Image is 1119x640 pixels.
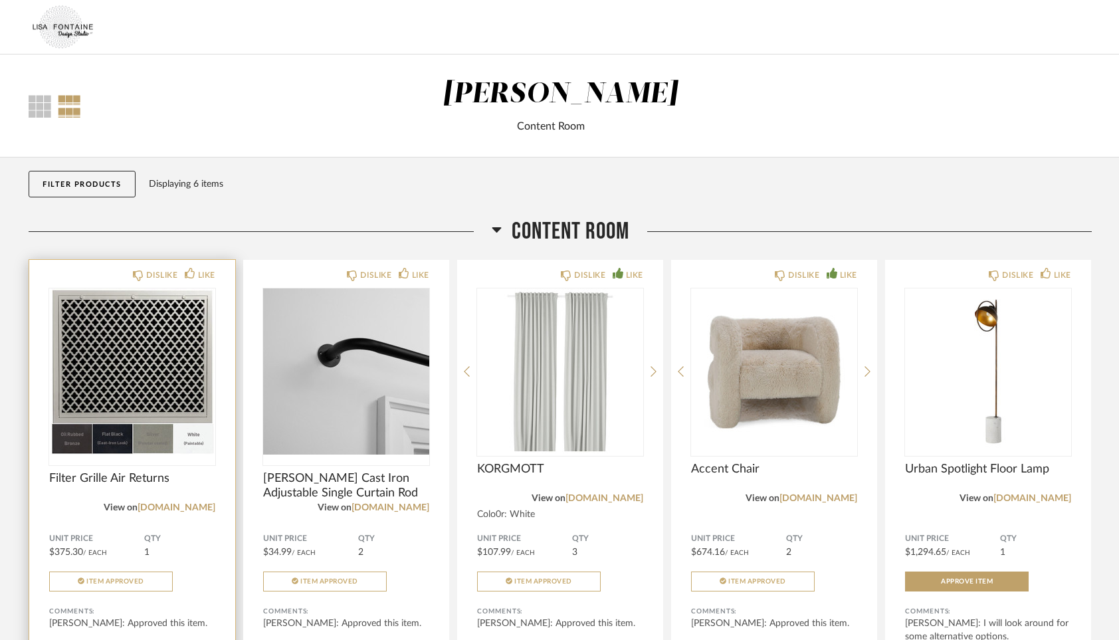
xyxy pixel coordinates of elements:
span: QTY [1000,534,1071,544]
span: Accent Chair [691,462,857,477]
div: Comments: [49,605,215,618]
span: Content Room [512,217,629,246]
span: Item Approved [300,578,358,585]
span: Unit Price [263,534,358,544]
div: Content Room [209,118,893,134]
div: 0 [263,288,429,455]
span: $1,294.65 [905,548,946,557]
img: undefined [905,288,1071,455]
div: LIKE [412,268,429,282]
span: Item Approved [86,578,144,585]
span: 2 [358,548,363,557]
span: QTY [358,534,429,544]
span: Urban Spotlight Floor Lamp [905,462,1071,477]
button: Item Approved [691,572,815,591]
span: / Each [511,550,535,556]
span: $375.30 [49,548,83,557]
span: QTY [572,534,643,544]
span: Filter Grille Air Returns [49,471,215,486]
button: Item Approved [49,572,173,591]
img: 39cf7444-11ce-4ea4-b16c-0da15b71358a.jpg [29,1,98,54]
div: DISLIKE [360,268,391,282]
span: / Each [83,550,107,556]
div: LIKE [198,268,215,282]
div: 0 [49,288,215,455]
span: View on [104,503,138,512]
span: / Each [292,550,316,556]
span: View on [746,494,779,503]
span: [PERSON_NAME] Cast Iron Adjustable Single Curtain Rod [263,471,429,500]
div: DISLIKE [1002,268,1033,282]
span: Unit Price [477,534,572,544]
button: Filter Products [29,171,136,197]
div: Comments: [905,605,1071,618]
span: Item Approved [514,578,572,585]
span: Approve Item [941,578,993,585]
span: $107.99 [477,548,511,557]
a: [DOMAIN_NAME] [352,503,429,512]
span: $34.99 [263,548,292,557]
div: DISLIKE [788,268,819,282]
div: [PERSON_NAME]: Approved this item. [691,617,857,630]
div: [PERSON_NAME]: Approved this item. [263,617,429,630]
span: / Each [725,550,749,556]
span: QTY [144,534,215,544]
div: DISLIKE [574,268,605,282]
div: [PERSON_NAME]: Approved this item. [477,617,643,630]
span: Unit Price [49,534,144,544]
div: LIKE [840,268,857,282]
button: Approve Item [905,572,1029,591]
img: undefined [691,288,857,455]
div: Comments: [691,605,857,618]
div: [PERSON_NAME] [443,80,678,108]
img: undefined [263,288,429,455]
span: / Each [946,550,970,556]
button: Item Approved [263,572,387,591]
span: Unit Price [691,534,786,544]
span: 3 [572,548,577,557]
div: LIKE [1054,268,1071,282]
div: Comments: [477,605,643,618]
a: [DOMAIN_NAME] [779,494,857,503]
span: Unit Price [905,534,1000,544]
div: [PERSON_NAME]: Approved this item. [49,617,215,630]
span: Item Approved [728,578,786,585]
a: [DOMAIN_NAME] [993,494,1071,503]
span: View on [318,503,352,512]
img: undefined [477,288,643,455]
a: [DOMAIN_NAME] [565,494,643,503]
div: DISLIKE [146,268,177,282]
div: Comments: [263,605,429,618]
span: View on [532,494,565,503]
span: QTY [786,534,857,544]
a: [DOMAIN_NAME] [138,503,215,512]
div: Displaying 6 items [149,177,1086,191]
div: Colo0r: White [477,509,643,520]
span: View on [960,494,993,503]
span: 2 [786,548,791,557]
span: 1 [1000,548,1005,557]
span: 1 [144,548,150,557]
button: Item Approved [477,572,601,591]
img: undefined [49,288,215,455]
div: LIKE [626,268,643,282]
span: $674.16 [691,548,725,557]
span: KORGMOTT [477,462,643,477]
